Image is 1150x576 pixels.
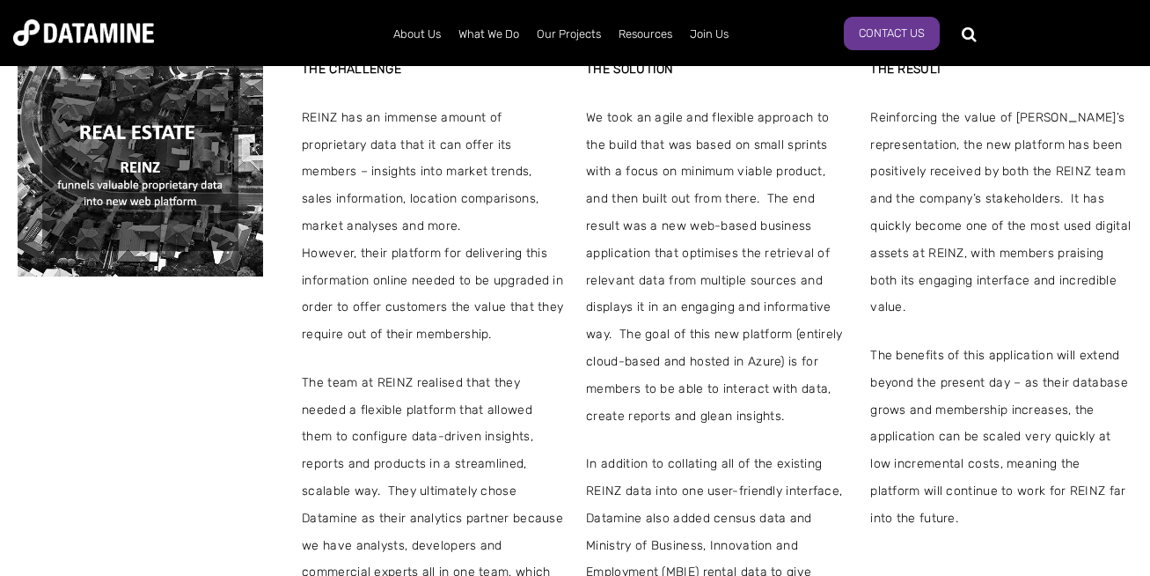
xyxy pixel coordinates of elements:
[681,11,737,57] a: Join Us
[13,19,154,46] img: Datamine
[528,11,610,57] a: Our Projects
[385,11,450,57] a: About Us
[302,62,401,77] strong: THE CHALLENGE
[586,105,848,431] span: We took an agile and flexible approach to the build that was based on small sprints with a focus ...
[18,56,263,277] img: REINZ%20Case%20Study%20Image.png
[450,11,528,57] a: What We Do
[302,105,564,240] span: REINZ has an immense amount of proprietary data that it can offer its members – insights into mar...
[586,62,674,77] strong: THE SOLUTION
[844,17,940,50] a: Contact Us
[870,62,942,77] strong: THE RESULT
[610,11,681,57] a: Resources
[870,343,1132,533] span: The benefits of this application will extend beyond the present day – as their database grows and...
[302,240,564,349] span: However, their platform for delivering this information online needed to be upgraded in order to ...
[870,105,1132,321] span: Reinforcing the value of [PERSON_NAME]’s representation, the new platform has been positively rec...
